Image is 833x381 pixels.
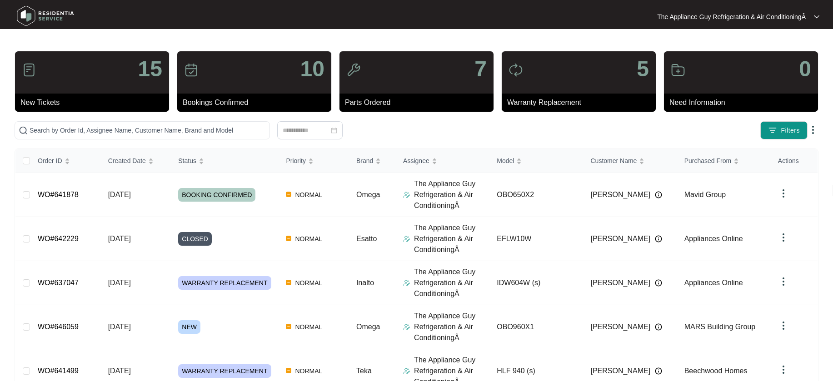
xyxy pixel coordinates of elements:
[286,156,306,166] span: Priority
[489,173,583,217] td: OBO650X2
[655,191,662,198] img: Info icon
[403,367,410,375] img: Assigner Icon
[403,235,410,242] img: Assigner Icon
[286,192,291,197] img: Vercel Logo
[396,149,489,173] th: Assignee
[414,311,489,343] p: The Appliance Guy Refrigeration & Air ConditioningÂ
[108,367,131,375] span: [DATE]
[108,156,146,166] span: Created Date
[19,126,28,135] img: search-icon
[778,320,789,331] img: dropdown arrow
[760,121,808,139] button: filter iconFilters
[590,233,650,244] span: [PERSON_NAME]
[414,178,489,211] p: The Appliance Guy Refrigeration & Air ConditioningÂ
[814,15,819,19] img: dropdown arrow
[778,276,789,287] img: dropdown arrow
[684,191,726,198] span: Mavid Group
[108,191,131,198] span: [DATE]
[771,149,818,173] th: Actions
[489,261,583,305] td: IDW604W (s)
[22,63,36,77] img: icon
[108,235,131,242] span: [DATE]
[286,236,291,241] img: Vercel Logo
[171,149,279,173] th: Status
[684,156,731,166] span: Purchased From
[108,323,131,331] span: [DATE]
[684,323,756,331] span: MARS Building Group
[178,276,271,290] span: WARRANTY REPLACEMENT
[655,235,662,242] img: Info icon
[590,277,650,288] span: [PERSON_NAME]
[286,324,291,329] img: Vercel Logo
[403,323,410,331] img: Assigner Icon
[414,267,489,299] p: The Appliance Guy Refrigeration & Air ConditioningÂ
[291,322,326,332] span: NORMAL
[655,279,662,287] img: Info icon
[346,63,361,77] img: icon
[414,223,489,255] p: The Appliance Guy Refrigeration & Air ConditioningÂ
[677,149,771,173] th: Purchased From
[178,364,271,378] span: WARRANTY REPLACEMENT
[30,125,266,135] input: Search by Order Id, Assignee Name, Customer Name, Brand and Model
[291,366,326,376] span: NORMAL
[356,235,377,242] span: Esatto
[590,189,650,200] span: [PERSON_NAME]
[349,149,396,173] th: Brand
[345,97,494,108] p: Parts Ordered
[768,126,777,135] img: filter icon
[657,12,806,21] p: The Appliance Guy Refrigeration & Air ConditioningÂ
[474,58,487,80] p: 7
[778,188,789,199] img: dropdown arrow
[671,63,685,77] img: icon
[38,279,79,287] a: WO#637047
[14,2,77,30] img: residentia service logo
[138,58,162,80] p: 15
[489,305,583,349] td: OBO960X1
[590,156,637,166] span: Customer Name
[38,323,79,331] a: WO#646059
[38,367,79,375] a: WO#641499
[497,156,514,166] span: Model
[183,97,331,108] p: Bookings Confirmed
[655,323,662,331] img: Info icon
[684,235,743,242] span: Appliances Online
[684,279,743,287] span: Appliances Online
[178,156,196,166] span: Status
[778,364,789,375] img: dropdown arrow
[279,149,349,173] th: Priority
[403,191,410,198] img: Assigner Icon
[286,280,291,285] img: Vercel Logo
[300,58,324,80] p: 10
[286,368,291,373] img: Vercel Logo
[403,279,410,287] img: Assigner Icon
[590,322,650,332] span: [PERSON_NAME]
[637,58,649,80] p: 5
[778,232,789,243] img: dropdown arrow
[403,156,429,166] span: Assignee
[799,58,811,80] p: 0
[178,188,255,202] span: BOOKING CONFIRMED
[101,149,171,173] th: Created Date
[655,367,662,375] img: Info icon
[356,367,372,375] span: Teka
[356,323,380,331] span: Omega
[356,156,373,166] span: Brand
[178,320,200,334] span: NEW
[489,149,583,173] th: Model
[178,232,212,246] span: CLOSED
[684,367,748,375] span: Beechwood Homes
[291,189,326,200] span: NORMAL
[669,97,818,108] p: Need Information
[30,149,101,173] th: Order ID
[808,124,818,135] img: dropdown arrow
[38,191,79,198] a: WO#641878
[291,277,326,288] span: NORMAL
[20,97,169,108] p: New Tickets
[356,191,380,198] span: Omega
[509,63,523,77] img: icon
[583,149,677,173] th: Customer Name
[507,97,656,108] p: Warranty Replacement
[38,156,62,166] span: Order ID
[590,366,650,376] span: [PERSON_NAME]
[781,126,800,135] span: Filters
